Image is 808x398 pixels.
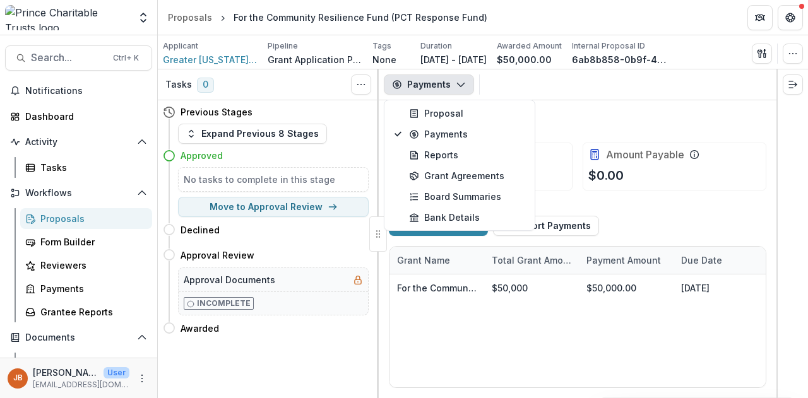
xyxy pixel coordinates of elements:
nav: breadcrumb [163,8,492,26]
span: Activity [25,137,132,148]
p: [DATE] - [DATE] [420,53,487,66]
button: Open Activity [5,132,152,152]
div: Reviewers [40,259,142,272]
p: User [104,367,129,378]
div: Payment Amount [579,247,674,274]
p: Internal Proposal ID [572,40,645,52]
div: Ctrl + K [110,51,141,65]
p: Duration [420,40,452,52]
button: Expand Previous 8 Stages [178,124,327,144]
span: Documents [25,332,132,343]
span: Workflows [25,188,132,199]
div: Total Grant Amount [484,247,579,274]
div: Grantee Reports [40,305,142,319]
h5: No tasks to complete in this stage [184,173,363,186]
button: Partners [747,5,773,30]
a: Greater [US_STATE] Community Foundation [163,53,258,66]
button: Toggle View Cancelled Tasks [351,74,371,95]
div: Payment Amount [579,254,668,267]
button: Expand right [783,74,803,95]
a: Proposals [20,208,152,229]
p: Applicant [163,40,198,52]
p: None [372,53,396,66]
a: Grantee Reports [20,301,152,322]
a: Document Templates [20,353,152,373]
h4: Approval Review [181,249,254,262]
h2: Amount Payable [606,149,684,161]
h5: Approval Documents [184,273,275,286]
button: Export Payments [493,216,599,236]
h4: Previous Stages [181,105,252,119]
p: [EMAIL_ADDRESS][DOMAIN_NAME] [33,379,129,390]
span: 0 [197,78,214,93]
div: Payments [40,282,142,295]
span: Notifications [25,86,147,97]
div: Grant Name [389,247,484,274]
div: Due Date [674,247,768,274]
div: Tasks [40,161,142,174]
a: Proposals [163,8,217,26]
div: Proposals [168,11,212,24]
div: Proposal [409,107,525,120]
a: Payments [20,278,152,299]
div: Reports [409,148,525,161]
p: $50,000.00 [497,53,552,66]
p: Awarded Amount [497,40,562,52]
p: Pipeline [268,40,298,52]
div: Jamie Baxter [13,374,23,382]
img: Prince Charitable Trusts logo [5,5,129,30]
div: Grant Name [389,254,458,267]
a: Reviewers [20,255,152,276]
p: Grant Application Process [268,53,362,66]
p: 6ab8b858-0b9f-48d3-9c11-c922fee2cd7f [572,53,667,66]
div: Grant Agreements [409,169,525,182]
h3: Tasks [165,79,192,90]
a: For the Community Resilience Fund (PCT Response Fund) [397,283,651,293]
div: $50,000 [484,274,579,301]
div: [DATE] [674,274,768,301]
div: Form Builder [40,235,142,249]
div: Bank Details [409,211,525,224]
a: Tasks [20,157,152,178]
h4: Awarded [181,322,219,335]
div: Payments [409,127,525,141]
p: $0.00 [588,166,624,185]
div: Due Date [674,254,730,267]
div: For the Community Resilience Fund (PCT Response Fund) [234,11,487,24]
div: Document Templates [40,356,142,370]
h4: Declined [181,223,220,237]
div: $50,000.00 [579,274,674,301]
p: Tags [372,40,391,52]
button: Notifications [5,81,152,101]
button: Open Documents [5,327,152,348]
h4: Approved [181,149,223,162]
a: Form Builder [20,231,152,252]
div: Proposals [40,212,142,225]
div: Total Grant Amount [484,254,579,267]
div: Dashboard [25,110,142,123]
button: Open Workflows [5,183,152,203]
a: Dashboard [5,106,152,127]
p: Incomplete [197,298,251,309]
button: Open entity switcher [134,5,152,30]
button: Search... [5,45,152,71]
button: Move to Approval Review [178,197,369,217]
button: More [134,371,150,386]
p: [PERSON_NAME] [33,366,98,379]
button: Payments [384,74,474,95]
span: Search... [31,52,105,64]
button: Get Help [778,5,803,30]
div: Board Summaries [409,190,525,203]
